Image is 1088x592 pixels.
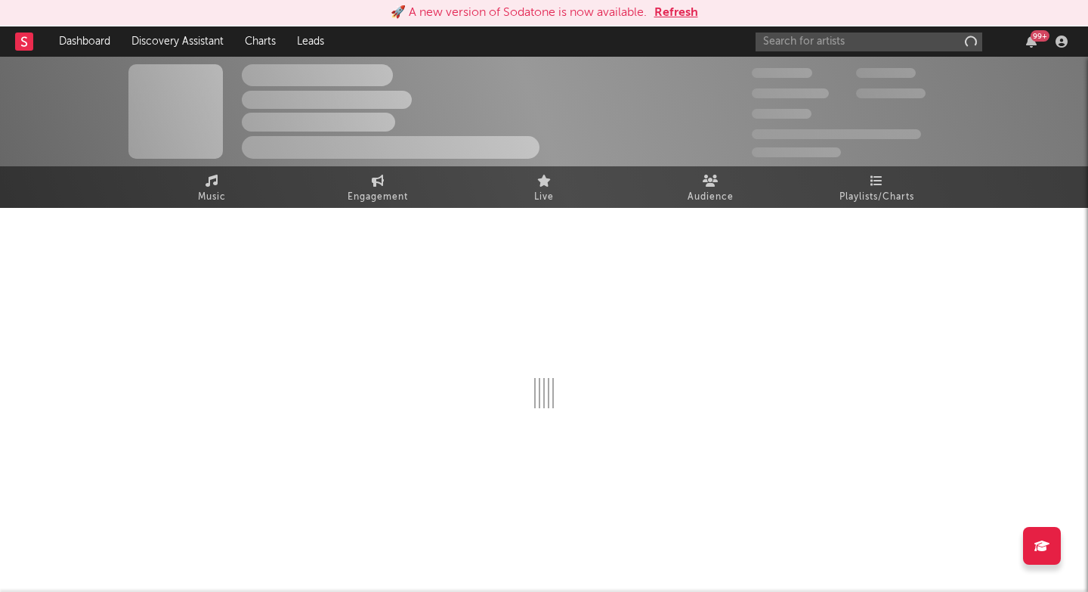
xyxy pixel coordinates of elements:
[752,109,811,119] span: 100,000
[627,166,793,208] a: Audience
[793,166,960,208] a: Playlists/Charts
[752,129,921,139] span: 50,000,000 Monthly Listeners
[391,4,647,22] div: 🚀 A new version of Sodatone is now available.
[752,147,841,157] span: Jump Score: 85.0
[856,88,926,98] span: 1,000,000
[48,26,121,57] a: Dashboard
[688,188,734,206] span: Audience
[121,26,234,57] a: Discovery Assistant
[654,4,698,22] button: Refresh
[1031,30,1049,42] div: 99 +
[756,33,982,51] input: Search for artists
[461,166,627,208] a: Live
[198,188,226,206] span: Music
[856,68,916,78] span: 100,000
[128,166,295,208] a: Music
[534,188,554,206] span: Live
[752,88,829,98] span: 50,000,000
[295,166,461,208] a: Engagement
[234,26,286,57] a: Charts
[752,68,812,78] span: 300,000
[348,188,408,206] span: Engagement
[286,26,335,57] a: Leads
[839,188,914,206] span: Playlists/Charts
[1026,36,1037,48] button: 99+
